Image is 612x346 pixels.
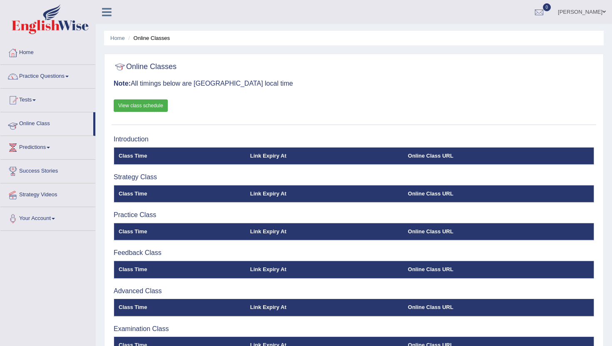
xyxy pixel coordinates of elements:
[114,147,246,165] th: Class Time
[114,80,131,87] b: Note:
[543,3,551,11] span: 0
[114,173,594,181] h3: Strategy Class
[114,99,168,112] a: View class schedule
[0,136,95,157] a: Predictions
[0,183,95,204] a: Strategy Videos
[114,223,246,240] th: Class Time
[110,35,125,41] a: Home
[114,185,246,203] th: Class Time
[403,261,594,278] th: Online Class URL
[403,299,594,316] th: Online Class URL
[114,61,177,73] h2: Online Classes
[246,185,403,203] th: Link Expiry At
[403,185,594,203] th: Online Class URL
[114,325,594,333] h3: Examination Class
[0,65,95,86] a: Practice Questions
[246,147,403,165] th: Link Expiry At
[0,160,95,180] a: Success Stories
[114,299,246,316] th: Class Time
[114,211,594,219] h3: Practice Class
[0,89,95,109] a: Tests
[114,287,594,295] h3: Advanced Class
[0,207,95,228] a: Your Account
[114,80,594,87] h3: All timings below are [GEOGRAPHIC_DATA] local time
[114,249,594,257] h3: Feedback Class
[403,223,594,240] th: Online Class URL
[246,261,403,278] th: Link Expiry At
[0,112,93,133] a: Online Class
[0,41,95,62] a: Home
[114,261,246,278] th: Class Time
[246,223,403,240] th: Link Expiry At
[114,136,594,143] h3: Introduction
[403,147,594,165] th: Online Class URL
[246,299,403,316] th: Link Expiry At
[126,34,170,42] li: Online Classes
